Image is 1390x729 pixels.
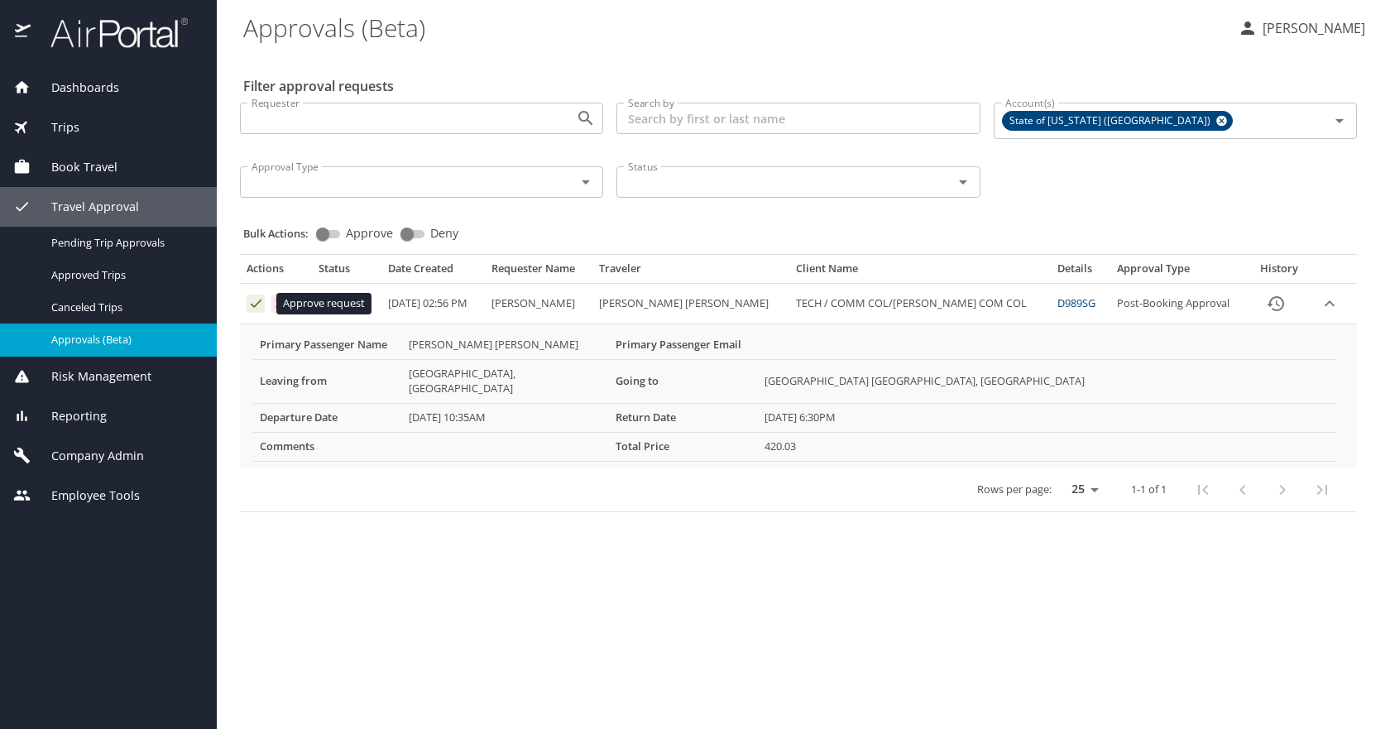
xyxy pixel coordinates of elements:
[1003,113,1220,130] span: State of [US_STATE] ([GEOGRAPHIC_DATA])
[609,359,758,403] th: Going to
[32,17,188,49] img: airportal-logo.png
[485,261,592,283] th: Requester Name
[1051,261,1111,283] th: Details
[1249,261,1311,283] th: History
[1328,109,1351,132] button: Open
[609,403,758,432] th: Return Date
[1057,295,1095,310] a: D989SG
[31,198,139,216] span: Travel Approval
[402,331,609,359] td: [PERSON_NAME] [PERSON_NAME]
[609,331,758,359] th: Primary Passenger Email
[1131,484,1167,495] p: 1-1 of 1
[609,432,758,461] th: Total Price
[31,79,119,97] span: Dashboards
[616,103,980,134] input: Search by first or last name
[253,432,402,461] th: Comments
[1231,13,1372,43] button: [PERSON_NAME]
[789,261,1050,283] th: Client Name
[243,73,394,99] h2: Filter approval requests
[485,284,592,324] td: [PERSON_NAME]
[346,228,393,239] span: Approve
[31,158,117,176] span: Book Travel
[51,300,197,315] span: Canceled Trips
[1258,18,1365,38] p: [PERSON_NAME]
[31,367,151,386] span: Risk Management
[758,403,1337,432] td: [DATE] 6:30PM
[253,331,1337,462] table: More info for approvals
[1058,477,1105,501] select: rows per page
[951,170,975,194] button: Open
[51,332,197,348] span: Approvals (Beta)
[31,407,107,425] span: Reporting
[402,359,609,403] td: [GEOGRAPHIC_DATA], [GEOGRAPHIC_DATA]
[592,284,789,324] td: [PERSON_NAME] [PERSON_NAME]
[240,261,1357,511] table: Approval table
[243,226,322,241] p: Bulk Actions:
[1002,111,1233,131] div: State of [US_STATE] ([GEOGRAPHIC_DATA])
[31,487,140,505] span: Employee Tools
[51,235,197,251] span: Pending Trip Approvals
[1256,284,1296,324] button: History
[31,118,79,137] span: Trips
[51,267,197,283] span: Approved Trips
[574,107,597,130] button: Open
[789,284,1050,324] td: TECH / COMM COL/[PERSON_NAME] COM COL
[592,261,789,283] th: Traveler
[271,295,290,313] button: Deny request
[253,331,402,359] th: Primary Passenger Name
[31,447,144,465] span: Company Admin
[758,432,1337,461] td: 420.03
[574,170,597,194] button: Open
[243,2,1225,53] h1: Approvals (Beta)
[381,261,485,283] th: Date Created
[977,484,1052,495] p: Rows per page:
[312,261,381,283] th: Status
[240,261,312,283] th: Actions
[15,17,32,49] img: icon-airportal.png
[1110,261,1248,283] th: Approval Type
[402,403,609,432] td: [DATE] 10:35AM
[1317,291,1342,316] button: expand row
[253,403,402,432] th: Departure Date
[381,284,485,324] td: [DATE] 02:56 PM
[430,228,458,239] span: Deny
[758,359,1337,403] td: [GEOGRAPHIC_DATA] [GEOGRAPHIC_DATA], [GEOGRAPHIC_DATA]
[1110,284,1248,324] td: Post-Booking Approval
[253,359,402,403] th: Leaving from
[312,284,381,324] td: Pending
